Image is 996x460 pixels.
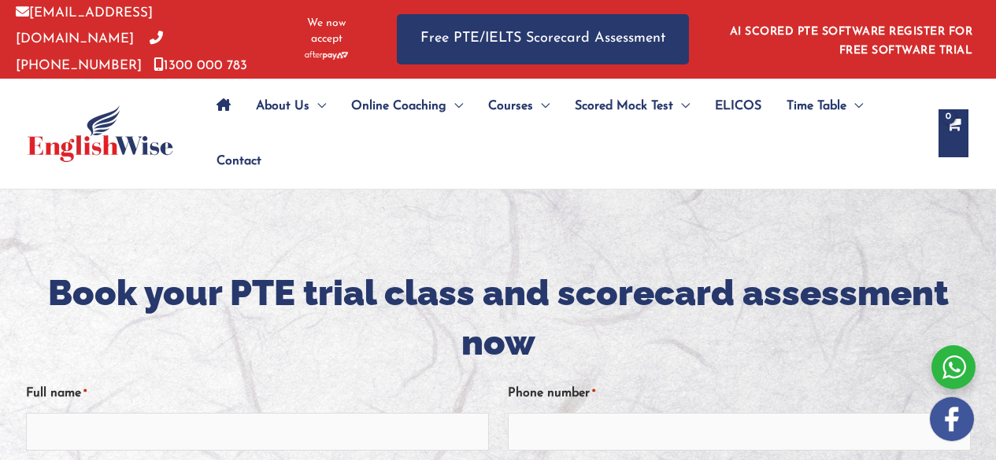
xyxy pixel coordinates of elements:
[673,79,690,134] span: Menu Toggle
[488,79,533,134] span: Courses
[351,79,446,134] span: Online Coaching
[774,79,876,134] a: Time TableMenu Toggle
[217,134,261,189] span: Contact
[204,134,261,189] a: Contact
[204,79,923,189] nav: Site Navigation: Main Menu
[930,397,974,441] img: white-facebook.png
[305,51,348,60] img: Afterpay-Logo
[154,59,247,72] a: 1300 000 783
[730,26,973,57] a: AI SCORED PTE SOFTWARE REGISTER FOR FREE SOFTWARE TRIAL
[562,79,702,134] a: Scored Mock TestMenu Toggle
[339,79,476,134] a: Online CoachingMenu Toggle
[846,79,863,134] span: Menu Toggle
[715,79,761,134] span: ELICOS
[26,268,971,367] h1: Book your PTE trial class and scorecard assessment now
[446,79,463,134] span: Menu Toggle
[26,381,87,407] label: Full name
[28,105,173,162] img: cropped-ew-logo
[702,79,774,134] a: ELICOS
[720,13,980,64] aside: Header Widget 1
[939,109,968,157] a: View Shopping Cart, empty
[16,32,163,72] a: [PHONE_NUMBER]
[295,16,357,47] span: We now accept
[575,79,673,134] span: Scored Mock Test
[476,79,562,134] a: CoursesMenu Toggle
[256,79,309,134] span: About Us
[397,14,689,64] a: Free PTE/IELTS Scorecard Assessment
[243,79,339,134] a: About UsMenu Toggle
[787,79,846,134] span: Time Table
[309,79,326,134] span: Menu Toggle
[533,79,550,134] span: Menu Toggle
[508,381,595,407] label: Phone number
[16,6,153,46] a: [EMAIL_ADDRESS][DOMAIN_NAME]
